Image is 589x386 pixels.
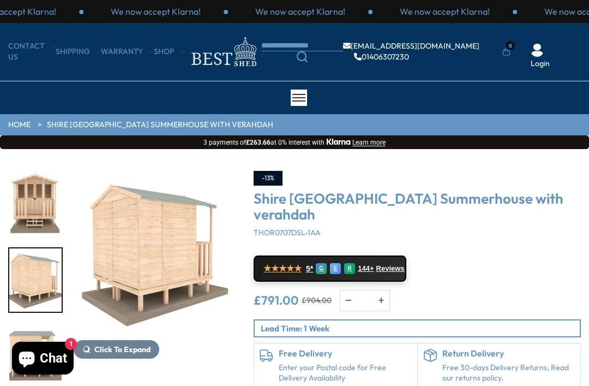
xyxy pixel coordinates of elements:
a: Enter your Postal code for Free Delivery Availability [279,363,412,384]
a: ★★★★★ 5* G E R 144+ Reviews [254,256,406,282]
del: £904.00 [302,296,332,304]
div: G [316,263,327,274]
div: R [344,263,355,274]
span: Reviews [376,264,405,273]
a: HOME [8,120,31,130]
a: Shipping [56,46,101,57]
div: 6 / 7 [8,247,63,313]
a: CONTACT US [8,41,56,62]
h3: Shire [GEOGRAPHIC_DATA] Summerhouse with verahdah [254,191,581,222]
img: User Icon [531,44,544,57]
img: logo [185,34,261,69]
div: 3 / 3 [228,5,372,17]
div: -13% [254,171,283,186]
img: Thornham7x5RenderWhite1_f9917f91-0b6c-4c5d-ae7b-eeb4e4e2f5c2_200x200.jpg [9,172,62,235]
a: Shop [154,46,185,57]
button: Click To Expand [74,340,159,359]
a: [EMAIL_ADDRESS][DOMAIN_NAME] [343,42,479,50]
span: ★★★★★ [263,263,302,274]
p: We now accept Klarna! [400,5,490,17]
a: Login [531,58,550,69]
p: Free 30-days Delivery Returns, Read our returns policy. [442,363,575,384]
a: 01406307230 [354,53,409,61]
span: 0 [506,41,515,50]
a: Search [261,51,343,62]
a: Shire [GEOGRAPHIC_DATA] Summerhouse with verahdah [47,120,273,130]
inbox-online-store-chat: Shopify online store chat [9,342,77,377]
span: THOR0707DSL-1AA [254,228,321,237]
a: 0 [502,46,510,57]
ins: £791.00 [254,294,299,306]
img: Thornham7x5RenderWhite4_6b609c95-00c4-489c-a348-c3052ff7f422_200x200.jpg [9,248,62,312]
h6: Free Delivery [279,349,412,359]
div: 2 / 3 [83,5,228,17]
span: 144+ [358,264,374,273]
h6: Return Delivery [442,349,575,359]
span: Click To Expand [94,345,151,354]
a: Warranty [101,46,154,57]
div: 5 / 7 [8,171,63,236]
div: E [330,263,341,274]
p: Lead Time: 1 Week [261,323,580,334]
div: 1 / 3 [372,5,517,17]
p: We now accept Klarna! [255,5,345,17]
p: We now accept Klarna! [111,5,201,17]
img: Shire Thornham Beachhut Summerhouse with verahdah - Best Shed [74,171,237,335]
